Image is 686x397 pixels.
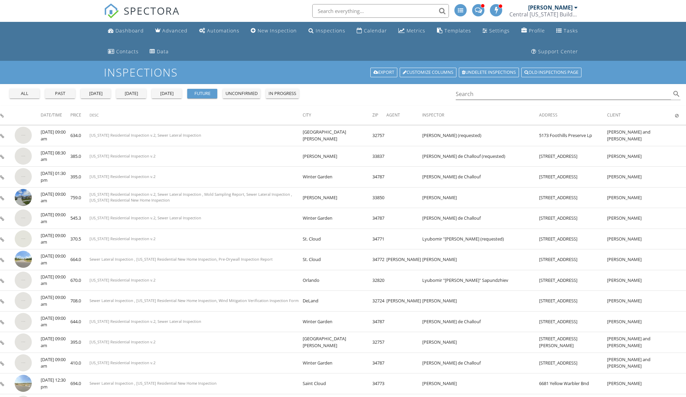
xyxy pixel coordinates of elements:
div: Support Center [538,48,578,55]
td: [STREET_ADDRESS] [539,167,607,188]
img: streetview [15,333,32,351]
th: Price: Not sorted. [70,106,90,125]
a: Company Profile [519,25,548,37]
td: 34771 [372,229,386,249]
span: Inspector [422,112,444,118]
td: 644.0 [70,311,90,332]
td: [PERSON_NAME] [607,187,675,208]
td: 708.0 [70,291,90,312]
img: streetview [15,375,32,392]
td: [STREET_ADDRESS] [539,353,607,373]
th: Client: Not sorted. [607,106,675,125]
img: streetview [15,189,32,206]
img: streetview [15,292,32,309]
td: 694.0 [70,373,90,394]
td: 545.3 [70,208,90,229]
a: Metrics [396,25,428,37]
td: [DATE] 09:00 am [41,353,70,373]
a: Automations (Advanced) [196,25,242,37]
span: Sewer Lateral Inspection , [US_STATE] Residential New Home Inspection, Wind Mitigation Verificati... [90,298,299,303]
span: Sewer Lateral Inspection , [US_STATE] Residential New Home Inspection, Pre-Drywall Inspection Report [90,257,273,262]
td: 664.0 [70,249,90,270]
th: Inspector: Not sorted. [422,106,539,125]
button: [DATE] [81,89,111,98]
a: Settings [480,25,512,37]
td: [PERSON_NAME] [386,249,422,270]
td: [PERSON_NAME] [607,373,675,394]
span: [US_STATE] Residential Inspection v.2, Sewer Lateral Inspection , Mold Sampling Report, Sewer Lat... [90,192,292,203]
td: 670.0 [70,270,90,291]
a: Calendar [354,25,390,37]
td: [DATE] 09:00 am [41,229,70,249]
span: [US_STATE] Residential Inspection v.2 [90,360,155,365]
td: [PERSON_NAME] [422,187,539,208]
td: [GEOGRAPHIC_DATA][PERSON_NAME] [303,332,372,353]
button: past [45,89,75,98]
h1: Inspections [104,66,582,78]
a: Support Center [529,45,581,58]
td: [PERSON_NAME] [607,249,675,270]
td: St. Cloud [303,249,372,270]
div: future [190,90,215,97]
td: 34773 [372,373,386,394]
img: streetview [15,127,32,144]
td: [DATE] 09:00 am [41,311,70,332]
td: Saint Cloud [303,373,372,394]
td: [DATE] 12:30 pm [41,373,70,394]
a: Undelete inspections [459,68,519,77]
th: Zip: Not sorted. [372,106,386,125]
div: Automations [207,27,239,34]
div: Tasks [564,27,578,34]
td: [PERSON_NAME] and [PERSON_NAME] [607,353,675,373]
a: Dashboard [105,25,147,37]
div: Advanced [162,27,188,34]
td: [STREET_ADDRESS] [539,187,607,208]
td: [STREET_ADDRESS] [539,270,607,291]
td: [PERSON_NAME] [607,311,675,332]
td: 32724 [372,291,386,312]
td: [PERSON_NAME] [607,146,675,167]
div: all [12,90,37,97]
td: [DATE] 01:30 pm [41,167,70,188]
td: 5173 Foothills Preserve Lp [539,125,607,146]
td: [STREET_ADDRESS] [539,311,607,332]
th: City: Not sorted. [303,106,372,125]
span: [US_STATE] Residential Inspection v.2, Sewer Lateral Inspection [90,215,201,220]
td: [PERSON_NAME] [422,249,539,270]
td: Lyubomir "[PERSON_NAME] (requested) [422,229,539,249]
img: streetview [15,230,32,247]
a: New Inspection [248,25,300,37]
td: [PERSON_NAME] [607,167,675,188]
td: [PERSON_NAME] [303,187,372,208]
td: [PERSON_NAME] [607,229,675,249]
button: future [187,89,217,98]
div: [DATE] [83,90,108,97]
td: 395.0 [70,167,90,188]
span: [US_STATE] Residential Inspection v.2 [90,339,155,344]
th: Date/Time: Not sorted. [41,106,70,125]
div: [DATE] [154,90,179,97]
td: 759.0 [70,187,90,208]
td: 32757 [372,125,386,146]
td: DeLand [303,291,372,312]
input: Search [456,88,671,100]
td: [PERSON_NAME] [422,291,539,312]
td: [PERSON_NAME] de Challouf [422,167,539,188]
td: [STREET_ADDRESS] [539,291,607,312]
div: past [48,90,72,97]
td: [PERSON_NAME] de Challouf (requested) [422,146,539,167]
td: [DATE] 09:00 am [41,125,70,146]
span: [US_STATE] Residential Inspection v.2, Sewer Lateral Inspection [90,133,201,138]
td: [STREET_ADDRESS] [539,208,607,229]
td: [PERSON_NAME] (requested) [422,125,539,146]
th: Desc: Not sorted. [90,106,303,125]
img: streetview [15,168,32,185]
td: 6681 Yellow Warbler Bnd [539,373,607,394]
td: [PERSON_NAME] [303,146,372,167]
td: 33837 [372,146,386,167]
td: [STREET_ADDRESS] [539,146,607,167]
img: streetview [15,272,32,289]
img: streetview [15,251,32,268]
td: 34787 [372,167,386,188]
td: [STREET_ADDRESS][PERSON_NAME] [539,332,607,353]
